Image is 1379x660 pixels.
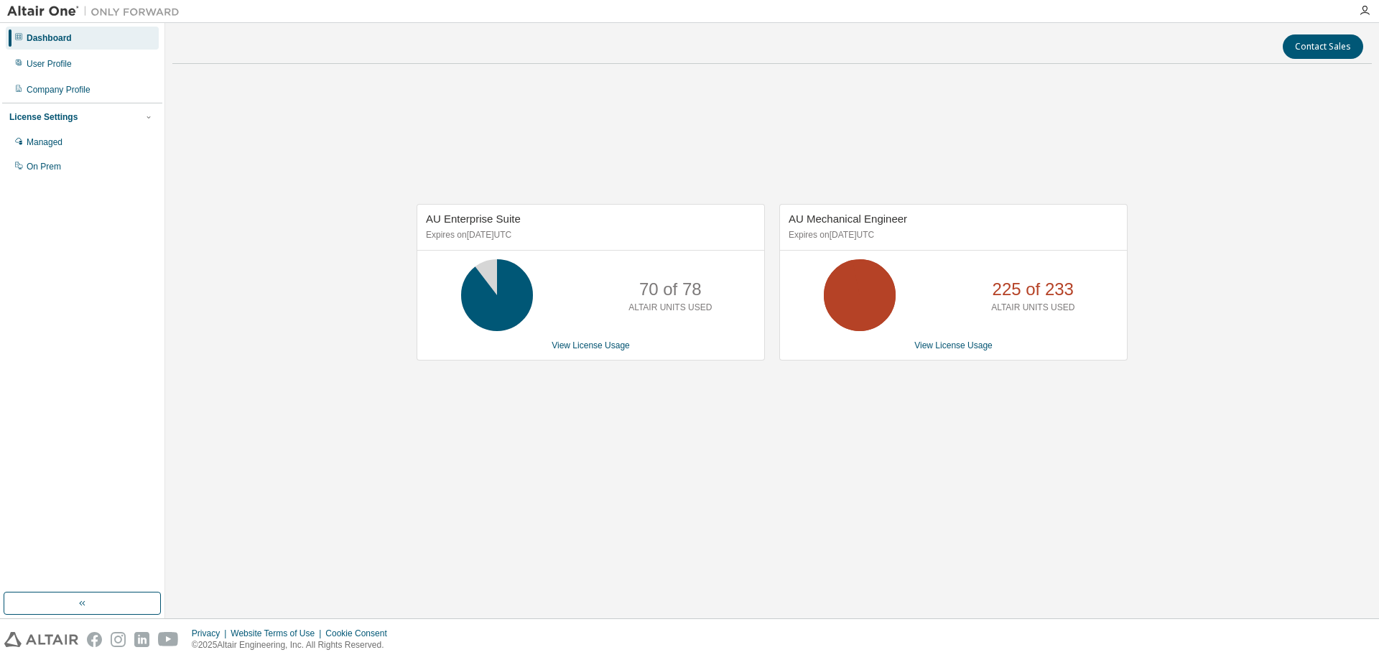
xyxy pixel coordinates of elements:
[4,632,78,647] img: altair_logo.svg
[27,161,61,172] div: On Prem
[993,277,1074,302] p: 225 of 233
[426,213,521,225] span: AU Enterprise Suite
[628,302,712,314] p: ALTAIR UNITS USED
[552,340,630,350] a: View License Usage
[426,229,752,241] p: Expires on [DATE] UTC
[27,136,62,148] div: Managed
[1283,34,1363,59] button: Contact Sales
[192,628,231,639] div: Privacy
[325,628,395,639] div: Cookie Consent
[87,632,102,647] img: facebook.svg
[27,58,72,70] div: User Profile
[192,639,396,651] p: © 2025 Altair Engineering, Inc. All Rights Reserved.
[639,277,702,302] p: 70 of 78
[7,4,187,19] img: Altair One
[789,229,1115,241] p: Expires on [DATE] UTC
[27,84,90,96] div: Company Profile
[27,32,72,44] div: Dashboard
[9,111,78,123] div: License Settings
[789,213,907,225] span: AU Mechanical Engineer
[158,632,179,647] img: youtube.svg
[134,632,149,647] img: linkedin.svg
[991,302,1074,314] p: ALTAIR UNITS USED
[231,628,325,639] div: Website Terms of Use
[914,340,993,350] a: View License Usage
[111,632,126,647] img: instagram.svg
